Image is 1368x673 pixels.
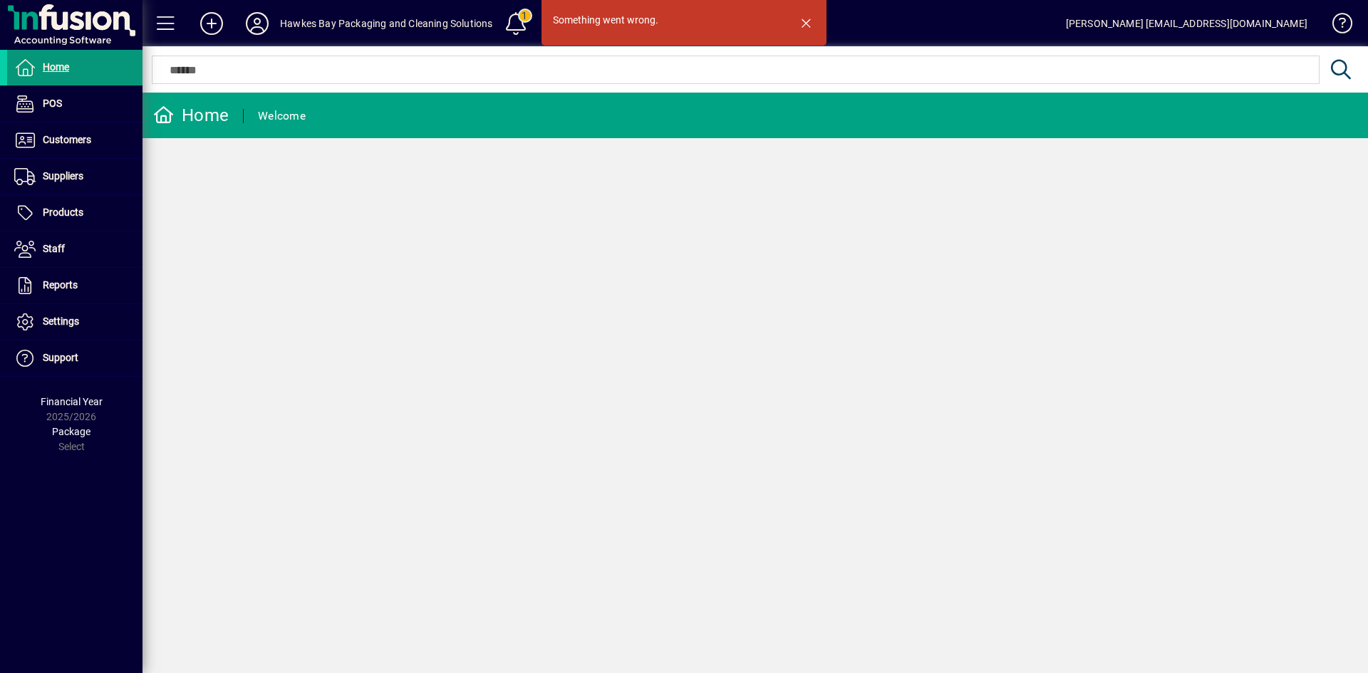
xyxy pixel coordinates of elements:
[52,426,90,437] span: Package
[234,11,280,36] button: Profile
[7,86,142,122] a: POS
[189,11,234,36] button: Add
[43,61,69,73] span: Home
[43,170,83,182] span: Suppliers
[43,243,65,254] span: Staff
[7,340,142,376] a: Support
[7,159,142,194] a: Suppliers
[1322,3,1350,49] a: Knowledge Base
[41,396,103,407] span: Financial Year
[258,105,306,127] div: Welcome
[7,304,142,340] a: Settings
[7,195,142,231] a: Products
[7,231,142,267] a: Staff
[43,134,91,145] span: Customers
[7,122,142,158] a: Customers
[43,279,78,291] span: Reports
[43,352,78,363] span: Support
[43,207,83,218] span: Products
[1066,12,1307,35] div: [PERSON_NAME] [EMAIL_ADDRESS][DOMAIN_NAME]
[7,268,142,303] a: Reports
[280,12,493,35] div: Hawkes Bay Packaging and Cleaning Solutions
[43,315,79,327] span: Settings
[43,98,62,109] span: POS
[153,104,229,127] div: Home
